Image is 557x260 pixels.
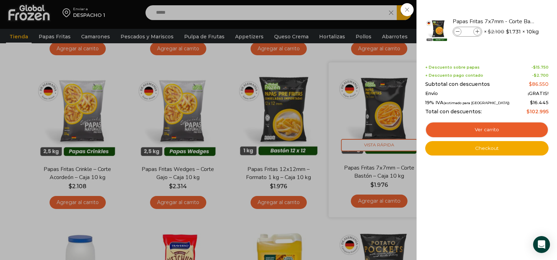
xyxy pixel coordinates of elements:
a: Checkout [425,141,549,156]
input: Product quantity [462,28,473,36]
span: $ [506,28,509,35]
bdi: 2.100 [488,28,504,35]
span: + Descuento sobre papas [425,65,480,70]
span: Subtotal con descuentos [425,81,490,87]
span: $ [530,100,533,105]
span: $ [488,28,491,35]
bdi: 2.700 [534,73,549,78]
span: $ [526,108,530,115]
a: Papas Fritas 7x7mm - Corte Bastón - Caja 10 kg [453,18,536,25]
span: 19% IVA [425,100,510,106]
small: (estimado para [GEOGRAPHIC_DATA]) [443,101,510,105]
span: - [531,65,549,70]
bdi: 1.731 [506,28,521,35]
span: ¡GRATIS! [528,91,549,96]
span: Total con descuentos: [425,109,482,115]
span: × × 10kg [484,27,539,37]
span: Envío [425,91,438,96]
bdi: 86.550 [529,81,549,87]
a: Ver carrito [425,122,549,138]
span: + Descuento pago contado [425,73,483,78]
bdi: 15.750 [533,65,549,70]
div: Open Intercom Messenger [533,236,550,253]
span: $ [533,65,536,70]
span: - [532,73,549,78]
bdi: 102.995 [526,108,549,115]
span: $ [534,73,537,78]
span: 16.445 [530,100,549,105]
span: $ [529,81,532,87]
